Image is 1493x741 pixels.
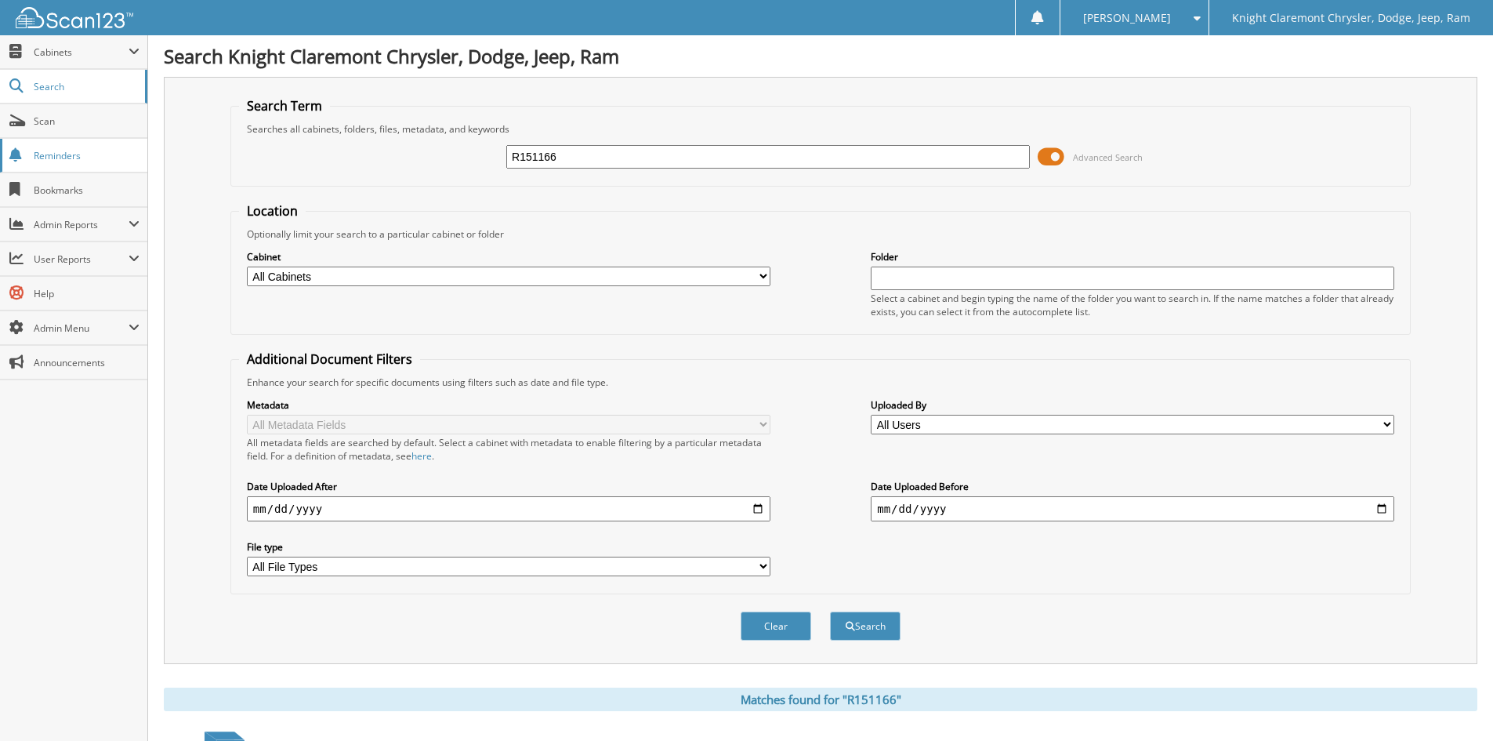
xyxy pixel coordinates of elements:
img: scan123-logo-white.svg [16,7,133,28]
button: Search [830,612,901,641]
input: start [247,496,770,521]
div: Enhance your search for specific documents using filters such as date and file type. [239,376,1402,389]
label: Date Uploaded After [247,480,770,493]
span: User Reports [34,252,129,266]
iframe: Chat Widget [1415,666,1493,741]
label: Metadata [247,398,770,412]
span: [PERSON_NAME] [1083,13,1171,23]
label: Uploaded By [871,398,1394,412]
input: end [871,496,1394,521]
span: Advanced Search [1073,151,1143,163]
span: Admin Reports [34,218,129,231]
div: All metadata fields are searched by default. Select a cabinet with metadata to enable filtering b... [247,436,770,463]
label: Folder [871,250,1394,263]
h1: Search Knight Claremont Chrysler, Dodge, Jeep, Ram [164,43,1477,69]
div: Optionally limit your search to a particular cabinet or folder [239,227,1402,241]
button: Clear [741,612,811,641]
div: Matches found for "R151166" [164,688,1477,711]
legend: Location [239,202,306,220]
label: Cabinet [247,250,770,263]
div: Searches all cabinets, folders, files, metadata, and keywords [239,122,1402,136]
label: Date Uploaded Before [871,480,1394,493]
span: Knight Claremont Chrysler, Dodge, Jeep, Ram [1232,13,1470,23]
span: Announcements [34,356,140,369]
label: File type [247,540,770,554]
span: Reminders [34,149,140,162]
legend: Additional Document Filters [239,351,420,368]
span: Admin Menu [34,321,129,335]
div: Select a cabinet and begin typing the name of the folder you want to search in. If the name match... [871,292,1394,318]
span: Help [34,287,140,300]
span: Scan [34,114,140,128]
span: Search [34,80,137,93]
span: Bookmarks [34,183,140,197]
span: Cabinets [34,45,129,59]
legend: Search Term [239,97,330,114]
a: here [411,449,432,463]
